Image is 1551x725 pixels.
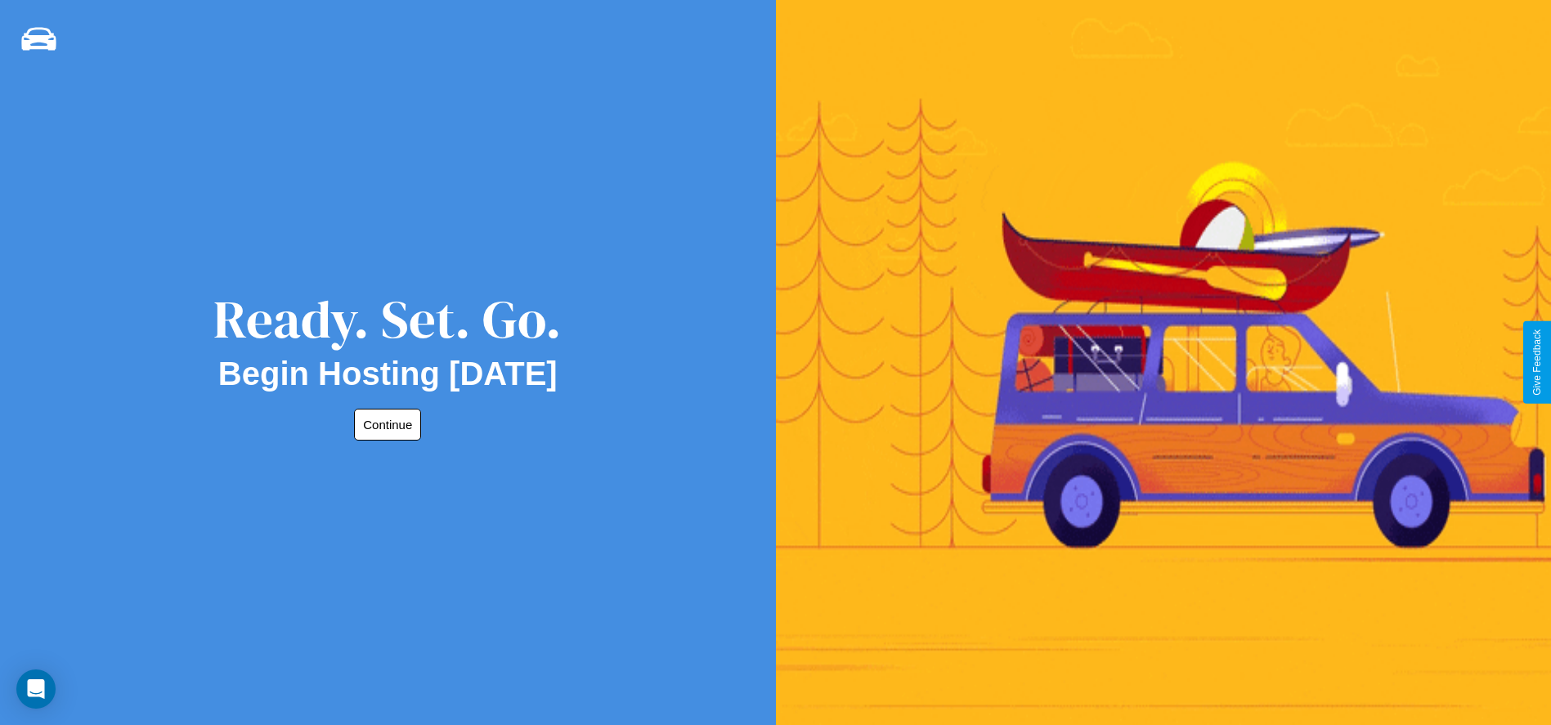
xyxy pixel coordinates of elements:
button: Continue [354,409,421,441]
div: Open Intercom Messenger [16,669,56,709]
div: Give Feedback [1531,329,1543,396]
div: Ready. Set. Go. [213,283,562,356]
h2: Begin Hosting [DATE] [218,356,558,392]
